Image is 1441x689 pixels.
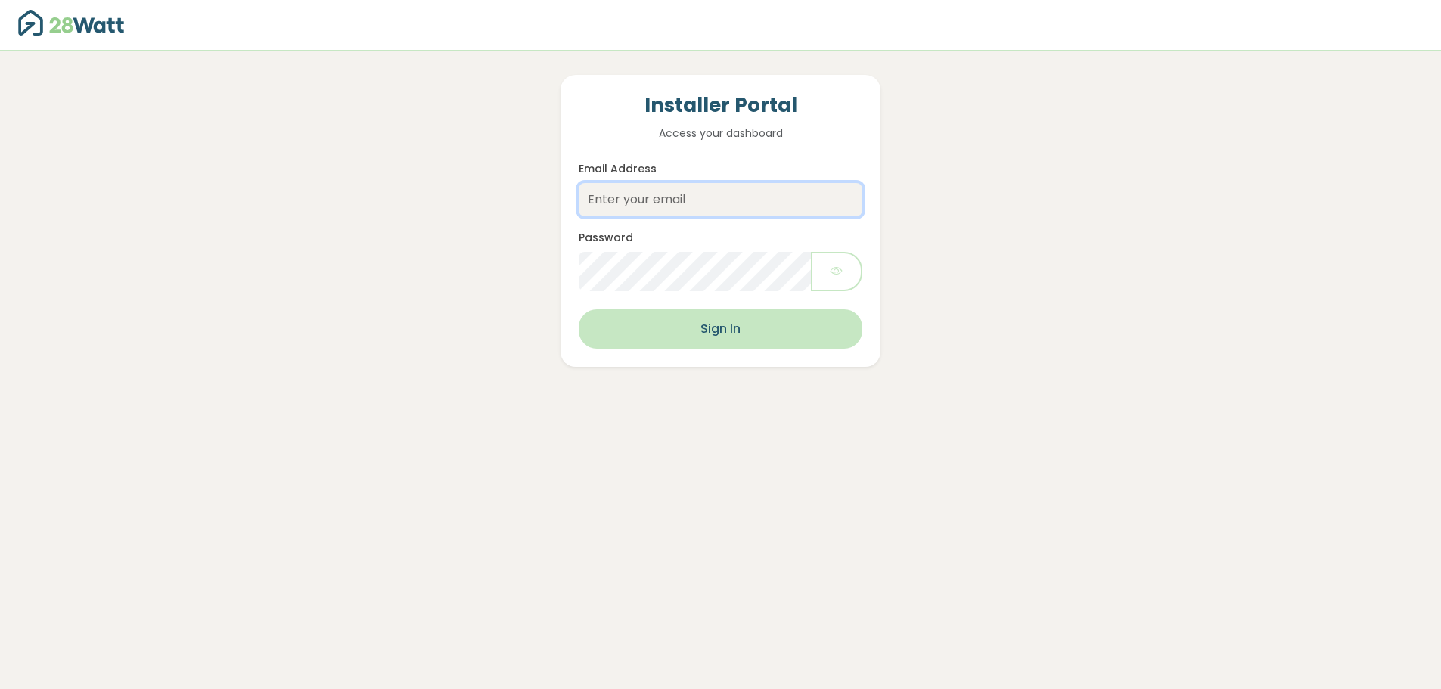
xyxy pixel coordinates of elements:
img: 28Watt [18,10,124,36]
label: Password [579,230,633,246]
label: Email Address [579,161,657,177]
button: Sign In [579,309,862,349]
input: Enter your email [579,183,862,216]
p: Access your dashboard [579,125,862,141]
h4: Installer Portal [579,93,862,119]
